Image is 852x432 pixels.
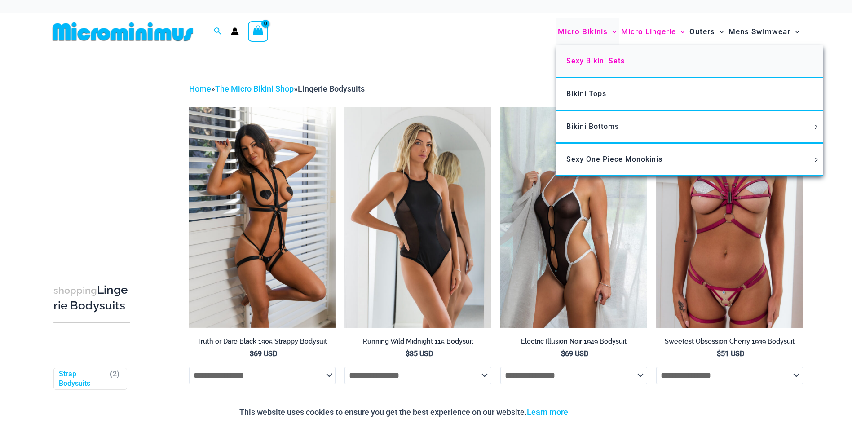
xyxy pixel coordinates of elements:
[728,20,790,43] span: Mens Swimwear
[726,18,802,45] a: Mens SwimwearMenu ToggleMenu Toggle
[556,45,823,78] a: Sexy Bikini Sets
[656,107,803,327] img: Sweetest Obsession Cherry 1129 Bra 6119 Bottom 1939 Bodysuit 09
[214,26,222,37] a: Search icon link
[608,20,617,43] span: Menu Toggle
[566,155,662,163] span: Sexy One Piece Monokinis
[687,18,726,45] a: OutersMenu ToggleMenu Toggle
[500,107,647,327] a: Electric Illusion Noir 1949 Bodysuit 03Electric Illusion Noir 1949 Bodysuit 04Electric Illusion N...
[344,107,491,327] a: Running Wild Midnight 115 Bodysuit 02Running Wild Midnight 115 Bodysuit 12Running Wild Midnight 1...
[811,125,821,129] span: Menu Toggle
[811,158,821,162] span: Menu Toggle
[717,349,744,358] bdi: 51 USD
[566,57,625,65] span: Sexy Bikini Sets
[676,20,685,43] span: Menu Toggle
[59,370,106,388] a: Strap Bodysuits
[298,84,365,93] span: Lingerie Bodysuits
[406,349,433,358] bdi: 85 USD
[239,406,568,419] p: This website uses cookies to ensure you get the best experience on our website.
[790,20,799,43] span: Menu Toggle
[656,337,803,349] a: Sweetest Obsession Cherry 1939 Bodysuit
[250,349,254,358] span: $
[621,20,676,43] span: Micro Lingerie
[344,107,491,327] img: Running Wild Midnight 115 Bodysuit 02
[344,337,491,349] a: Running Wild Midnight 115 Bodysuit
[619,18,687,45] a: Micro LingerieMenu ToggleMenu Toggle
[500,107,647,327] img: Electric Illusion Noir 1949 Bodysuit 03
[189,337,336,349] a: Truth or Dare Black 1905 Strappy Bodysuit
[49,22,197,42] img: MM SHOP LOGO FLAT
[406,349,410,358] span: $
[558,20,608,43] span: Micro Bikinis
[248,21,269,42] a: View Shopping Cart, empty
[189,107,336,327] a: Truth or Dare Black 1905 Bodysuit 611 Micro 07Truth or Dare Black 1905 Bodysuit 611 Micro 05Truth...
[556,144,823,176] a: Sexy One Piece MonokinisMenu ToggleMenu Toggle
[575,401,613,423] button: Accept
[110,370,119,388] span: ( )
[556,111,823,144] a: Bikini BottomsMenu ToggleMenu Toggle
[113,370,117,378] span: 2
[656,337,803,346] h2: Sweetest Obsession Cherry 1939 Bodysuit
[715,20,724,43] span: Menu Toggle
[656,107,803,327] a: Sweetest Obsession Cherry 1129 Bra 6119 Bottom 1939 Bodysuit 09Sweetest Obsession Cherry 1129 Bra...
[717,349,721,358] span: $
[556,18,619,45] a: Micro BikinisMenu ToggleMenu Toggle
[527,407,568,417] a: Learn more
[189,107,336,327] img: Truth or Dare Black 1905 Bodysuit 611 Micro 07
[53,282,130,313] h3: Lingerie Bodysuits
[566,122,619,131] span: Bikini Bottoms
[556,78,823,111] a: Bikini Tops
[231,27,239,35] a: Account icon link
[561,349,588,358] bdi: 69 USD
[53,285,97,296] span: shopping
[561,349,565,358] span: $
[215,84,294,93] a: The Micro Bikini Shop
[500,337,647,349] a: Electric Illusion Noir 1949 Bodysuit
[344,337,491,346] h2: Running Wild Midnight 115 Bodysuit
[189,84,211,93] a: Home
[566,89,606,98] span: Bikini Tops
[500,337,647,346] h2: Electric Illusion Noir 1949 Bodysuit
[554,17,803,47] nav: Site Navigation
[250,349,277,358] bdi: 69 USD
[189,337,336,346] h2: Truth or Dare Black 1905 Strappy Bodysuit
[189,84,365,93] span: » »
[53,75,134,255] iframe: TrustedSite Certified
[689,20,715,43] span: Outers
